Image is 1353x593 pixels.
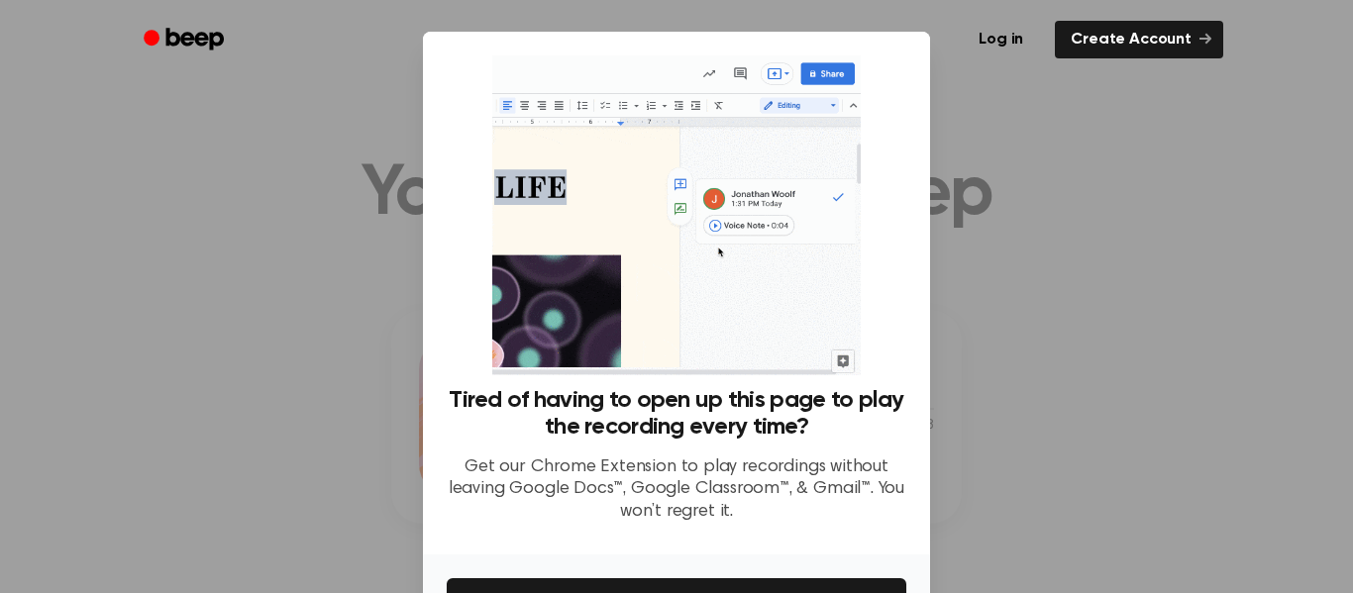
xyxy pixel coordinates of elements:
[130,21,242,59] a: Beep
[1055,21,1223,58] a: Create Account
[959,17,1043,62] a: Log in
[447,456,906,524] p: Get our Chrome Extension to play recordings without leaving Google Docs™, Google Classroom™, & Gm...
[492,55,860,375] img: Beep extension in action
[447,387,906,441] h3: Tired of having to open up this page to play the recording every time?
